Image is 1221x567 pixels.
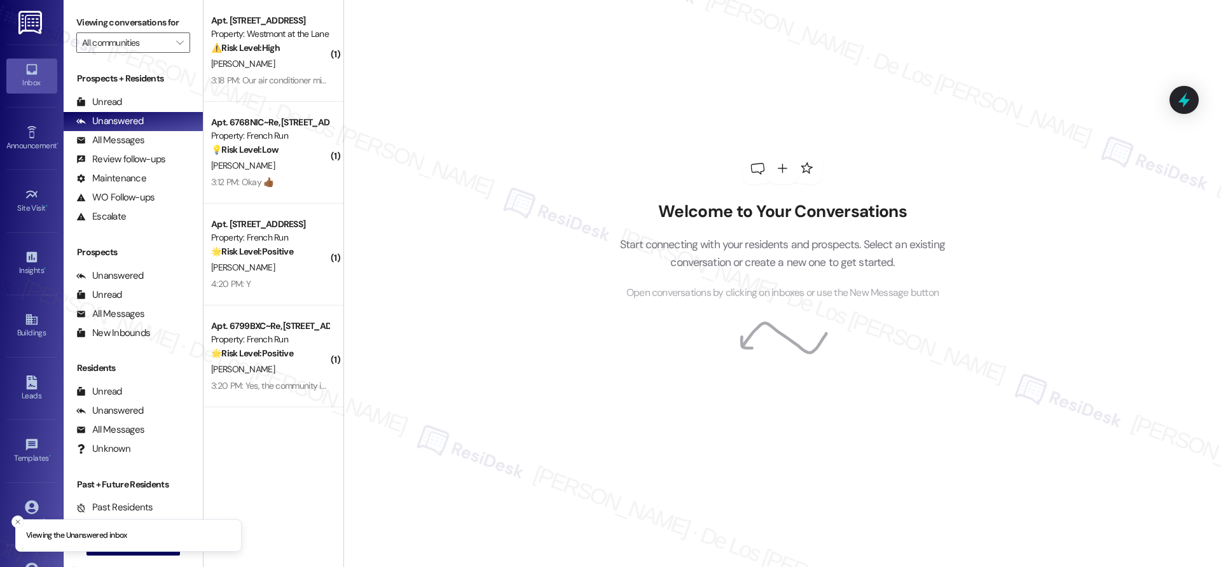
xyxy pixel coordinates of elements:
div: Property: French Run [211,231,329,244]
a: Buildings [6,309,57,343]
div: Property: Westmont at the Lane [211,27,329,41]
h2: Welcome to Your Conversations [600,202,964,222]
span: • [57,139,59,148]
img: ResiDesk Logo [18,11,45,34]
label: Viewing conversations for [76,13,190,32]
a: Leads [6,372,57,406]
div: Maintenance [76,172,146,185]
strong: 🌟 Risk Level: Positive [211,347,293,359]
span: Open conversations by clicking on inboxes or use the New Message button [626,285,939,301]
span: [PERSON_NAME] [211,262,275,273]
div: Unread [76,385,122,398]
input: All communities [82,32,170,53]
strong: ⚠️ Risk Level: High [211,42,280,53]
p: Viewing the Unanswered inbox [26,530,127,542]
div: 3:18 PM: Our air conditioner might be out for a week by the sounds of it [211,74,471,86]
a: Site Visit • [6,184,57,218]
div: WO Follow-ups [76,191,155,204]
div: All Messages [76,307,144,321]
span: [PERSON_NAME] [211,58,275,69]
div: 3:20 PM: Yes, the community is quiet & friendly [211,380,383,391]
div: All Messages [76,423,144,437]
div: Unread [76,288,122,302]
button: Close toast [11,515,24,528]
div: 4:20 PM: Y [211,278,251,290]
span: • [46,202,48,211]
span: • [49,452,51,461]
div: Unanswered [76,404,144,417]
div: Escalate [76,210,126,223]
div: Apt. 6768NIC~Re, [STREET_ADDRESS] [211,116,329,129]
div: Past + Future Residents [64,478,203,491]
div: Past Residents [76,501,153,514]
span: • [44,264,46,273]
i:  [176,38,183,48]
div: Unread [76,95,122,109]
div: Apt. [STREET_ADDRESS] [211,218,329,231]
div: Unanswered [76,115,144,128]
p: Start connecting with your residents and prospects. Select an existing conversation or create a n... [600,235,964,272]
span: [PERSON_NAME] [211,363,275,375]
a: Templates • [6,434,57,468]
div: Prospects + Residents [64,72,203,85]
strong: 💡 Risk Level: Low [211,144,279,155]
div: Residents [64,361,203,375]
a: Inbox [6,59,57,93]
div: All Messages [76,134,144,147]
div: Property: French Run [211,333,329,346]
div: Unknown [76,442,130,456]
div: 3:12 PM: Okay 👍🏾 [211,176,274,188]
div: Apt. 6799BXC~Re, [STREET_ADDRESS] [211,319,329,333]
div: Property: French Run [211,129,329,143]
div: Review follow-ups [76,153,165,166]
div: Prospects [64,246,203,259]
div: Unanswered [76,269,144,283]
a: Insights • [6,246,57,281]
strong: 🌟 Risk Level: Positive [211,246,293,257]
div: New Inbounds [76,326,150,340]
a: Account [6,496,57,531]
div: Apt. [STREET_ADDRESS] [211,14,329,27]
span: [PERSON_NAME] [211,160,275,171]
